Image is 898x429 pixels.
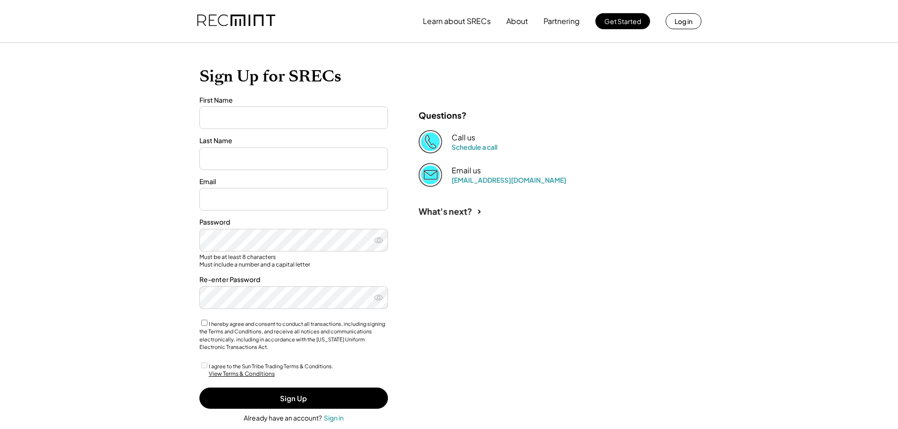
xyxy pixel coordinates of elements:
[199,66,699,86] h1: Sign Up for SRECs
[199,136,388,146] div: Last Name
[452,143,497,151] a: Schedule a call
[199,177,388,186] div: Email
[199,253,388,268] div: Must be at least 8 characters Must include a number and a capital letter
[452,166,481,176] div: Email us
[452,133,475,143] div: Call us
[197,5,275,37] img: recmint-logotype%403x.png
[506,12,528,31] button: About
[199,275,388,284] div: Re-enter Password
[419,110,467,121] div: Questions?
[199,388,388,409] button: Sign Up
[199,96,388,105] div: First Name
[209,363,333,369] label: I agree to the Sun Tribe Trading Terms & Conditions.
[199,321,385,350] label: I hereby agree and consent to conduct all transactions, including signing the Terms and Condition...
[419,206,472,217] div: What's next?
[209,370,275,378] div: View Terms & Conditions
[666,13,701,29] button: Log in
[419,130,442,154] img: Phone%20copy%403x.png
[419,163,442,186] img: Email%202%403x.png
[544,12,580,31] button: Partnering
[244,413,322,423] div: Already have an account?
[452,176,566,184] a: [EMAIL_ADDRESS][DOMAIN_NAME]
[199,218,388,227] div: Password
[423,12,491,31] button: Learn about SRECs
[595,13,650,29] button: Get Started
[324,413,344,422] div: Sign in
